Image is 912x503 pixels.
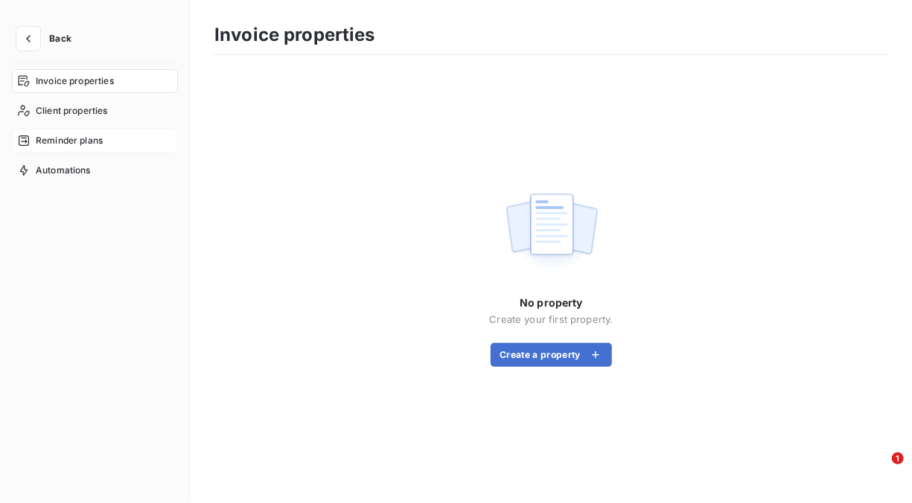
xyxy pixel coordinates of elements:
[491,343,611,367] button: Create a property
[36,74,114,88] span: Invoice properties
[12,158,178,182] a: Automations
[36,134,103,147] span: Reminder plans
[12,27,83,51] button: Back
[12,69,178,93] a: Invoice properties
[214,22,375,48] h3: Invoice properties
[861,452,897,488] iframe: Intercom live chat
[12,99,178,123] a: Client properties
[892,452,904,464] span: 1
[520,295,583,310] span: No property
[36,164,91,177] span: Automations
[489,313,613,325] span: Create your first property.
[49,34,71,43] span: Back
[12,129,178,153] a: Reminder plans
[36,104,108,118] span: Client properties
[504,185,599,278] img: empty state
